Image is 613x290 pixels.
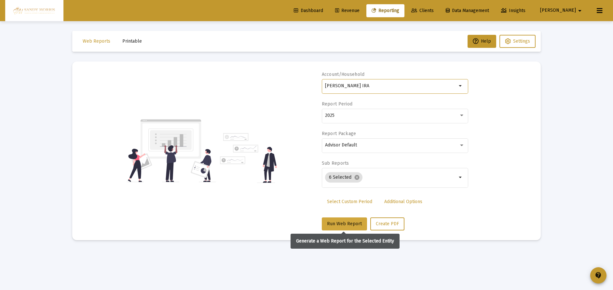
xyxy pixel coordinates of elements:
[532,4,592,17] button: [PERSON_NAME]
[322,72,365,77] label: Account/Household
[117,35,147,48] button: Printable
[354,174,360,180] mat-icon: cancel
[384,199,422,204] span: Additional Options
[366,4,404,17] a: Reporting
[446,8,489,13] span: Data Management
[325,172,362,183] mat-chip: 6 Selected
[335,8,360,13] span: Revenue
[322,131,356,136] label: Report Package
[473,38,491,44] span: Help
[322,101,353,107] label: Report Period
[77,35,116,48] button: Web Reports
[468,35,496,48] button: Help
[289,4,328,17] a: Dashboard
[372,8,399,13] span: Reporting
[325,171,457,184] mat-chip-list: Selection
[457,173,465,181] mat-icon: arrow_drop_down
[594,271,602,279] mat-icon: contact_support
[513,38,530,44] span: Settings
[330,4,365,17] a: Revenue
[220,133,277,183] img: reporting-alt
[370,217,404,230] button: Create PDF
[499,35,536,48] button: Settings
[83,38,110,44] span: Web Reports
[327,221,362,227] span: Run Web Report
[576,4,584,17] mat-icon: arrow_drop_down
[122,38,142,44] span: Printable
[127,118,216,183] img: reporting
[411,8,434,13] span: Clients
[501,8,525,13] span: Insights
[406,4,439,17] a: Clients
[376,221,399,227] span: Create PDF
[457,82,465,90] mat-icon: arrow_drop_down
[294,8,323,13] span: Dashboard
[10,4,59,17] img: Dashboard
[441,4,494,17] a: Data Management
[540,8,576,13] span: [PERSON_NAME]
[325,83,457,89] input: Search or select an account or household
[322,217,367,230] button: Run Web Report
[322,160,349,166] label: Sub Reports
[325,142,357,148] span: Advisor Default
[327,199,372,204] span: Select Custom Period
[496,4,531,17] a: Insights
[325,113,334,118] span: 2025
